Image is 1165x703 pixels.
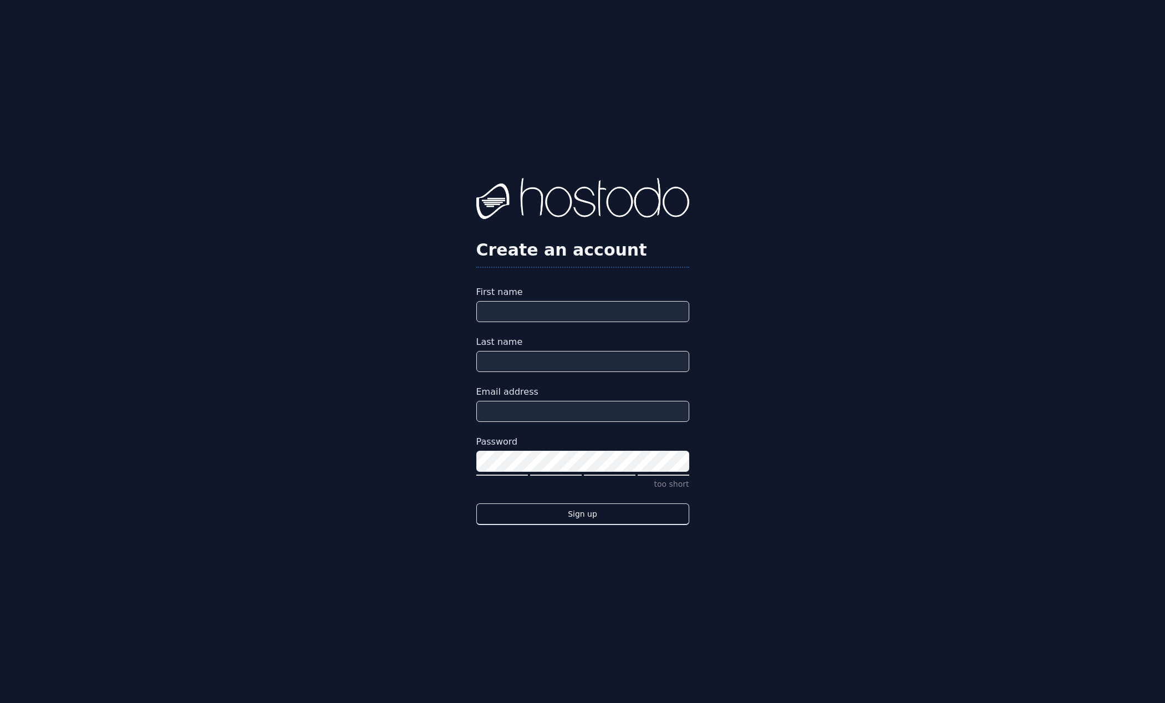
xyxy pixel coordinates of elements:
[476,385,689,399] label: Email address
[476,286,689,299] label: First name
[476,335,689,349] label: Last name
[476,503,689,525] button: Sign up
[476,240,689,260] h2: Create an account
[476,478,689,490] p: too short
[476,435,689,449] label: Password
[476,178,689,222] img: Hostodo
